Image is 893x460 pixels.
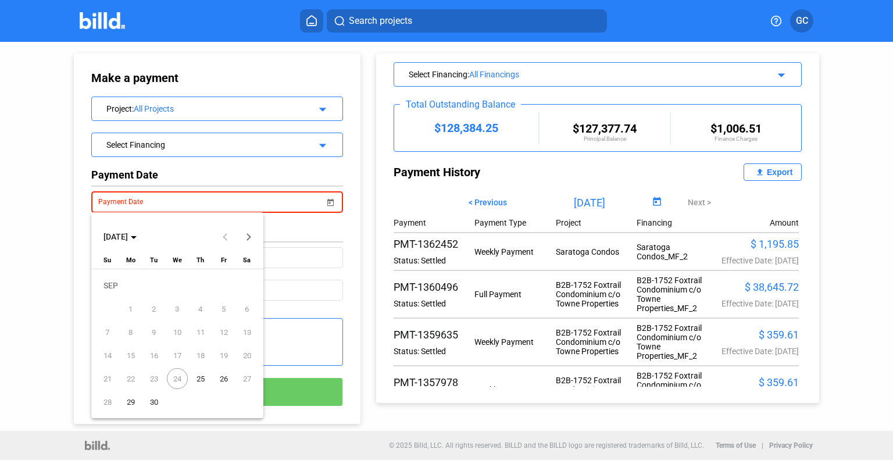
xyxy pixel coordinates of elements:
[237,225,260,248] button: Next month
[189,297,212,320] button: September 4, 2025
[166,367,189,390] button: September 24, 2025
[189,367,212,390] button: September 25, 2025
[235,297,259,320] button: September 6, 2025
[119,390,142,413] button: September 29, 2025
[96,274,259,297] td: SEP
[212,297,235,320] button: September 5, 2025
[213,368,234,389] span: 26
[190,368,211,389] span: 25
[142,390,166,413] button: September 30, 2025
[150,256,158,264] span: Tu
[119,297,142,320] button: September 1, 2025
[103,256,111,264] span: Su
[166,320,189,344] button: September 10, 2025
[173,256,182,264] span: We
[167,322,188,343] span: 10
[190,345,211,366] span: 18
[96,390,119,413] button: September 28, 2025
[99,226,141,247] button: Choose month and year
[167,345,188,366] span: 17
[213,345,234,366] span: 19
[96,344,119,367] button: September 14, 2025
[119,367,142,390] button: September 22, 2025
[213,322,234,343] span: 12
[120,368,141,389] span: 22
[96,367,119,390] button: September 21, 2025
[166,344,189,367] button: September 17, 2025
[190,298,211,319] span: 4
[97,345,118,366] span: 14
[97,391,118,412] span: 28
[190,322,211,343] span: 11
[120,322,141,343] span: 8
[167,298,188,319] span: 3
[235,367,259,390] button: September 27, 2025
[120,298,141,319] span: 1
[212,367,235,390] button: September 26, 2025
[97,368,118,389] span: 21
[144,391,165,412] span: 30
[144,322,165,343] span: 9
[212,344,235,367] button: September 19, 2025
[96,320,119,344] button: September 7, 2025
[142,344,166,367] button: September 16, 2025
[237,345,258,366] span: 20
[120,391,141,412] span: 29
[235,344,259,367] button: September 20, 2025
[221,256,227,264] span: Fr
[189,344,212,367] button: September 18, 2025
[119,344,142,367] button: September 15, 2025
[213,298,234,319] span: 5
[126,256,135,264] span: Mo
[243,256,251,264] span: Sa
[144,298,165,319] span: 2
[103,232,128,241] span: [DATE]
[144,345,165,366] span: 16
[97,322,118,343] span: 7
[237,298,258,319] span: 6
[119,320,142,344] button: September 8, 2025
[144,368,165,389] span: 23
[189,320,212,344] button: September 11, 2025
[237,368,258,389] span: 27
[167,368,188,389] span: 24
[120,345,141,366] span: 15
[235,320,259,344] button: September 13, 2025
[237,322,258,343] span: 13
[142,320,166,344] button: September 9, 2025
[197,256,204,264] span: Th
[212,320,235,344] button: September 12, 2025
[142,297,166,320] button: September 2, 2025
[142,367,166,390] button: September 23, 2025
[166,297,189,320] button: September 3, 2025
